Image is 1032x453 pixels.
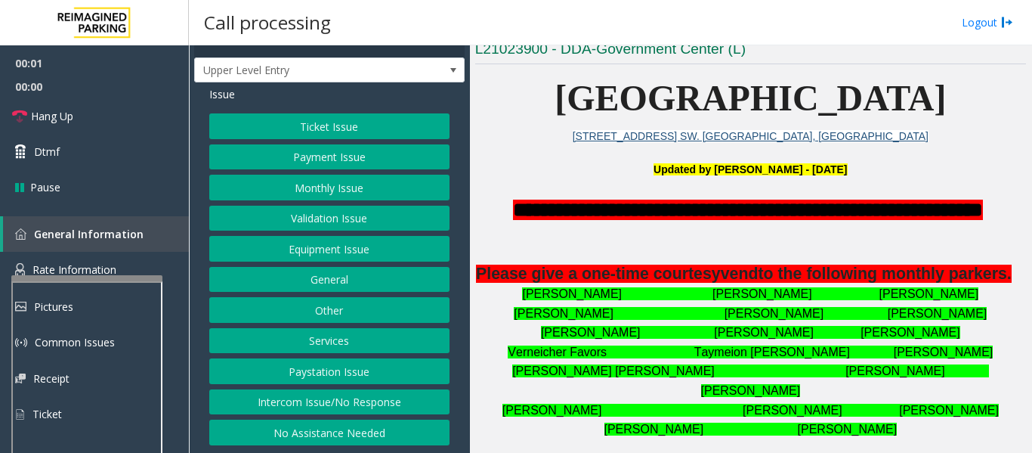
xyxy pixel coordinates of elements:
button: Validation Issue [209,206,450,231]
span: to the following monthly parkers. [758,265,1011,283]
span: General Information [34,227,144,241]
button: Payment Issue [209,144,450,170]
font: Verneicher Favors Taymeion [PERSON_NAME] [PERSON_NAME] [508,346,993,358]
button: Intercom Issue/No Response [209,389,450,415]
button: Ticket Issue [209,113,450,139]
button: Other [209,297,450,323]
a: General Information [3,216,189,252]
span: Dtmf [34,144,60,160]
button: Paystation Issue [209,358,450,384]
span: Issue [209,86,235,102]
button: General [209,267,450,293]
font: [PERSON_NAME] [PERSON_NAME] [PERSON_NAME] [522,287,978,300]
span: [GEOGRAPHIC_DATA] [555,78,946,118]
font: Updated by [PERSON_NAME] - [DATE] [653,163,847,175]
a: Logout [962,14,1013,30]
font: [PERSON_NAME] [PERSON_NAME] [604,423,898,436]
button: No Assistance Needed [209,420,450,445]
font: [PERSON_NAME] [PERSON_NAME] [PERSON_NAME] [PERSON_NAME] [512,365,988,397]
span: Please give a one-time courtesy [476,265,721,283]
font: [PERSON_NAME] [PERSON_NAME] [PERSON_NAME] [514,307,987,320]
button: Services [209,328,450,354]
span: Upper Level Entry [195,58,410,82]
button: Monthly Issue [209,175,450,200]
h3: L21023900 - DDA-Government Center (L) [475,39,1026,64]
font: [PERSON_NAME] [PERSON_NAME] [PERSON_NAME] [502,404,999,417]
span: vend [721,265,759,283]
span: Pause [30,179,60,195]
span: Hang Up [31,108,73,124]
button: Equipment Issue [209,236,450,262]
img: 'icon' [15,228,26,240]
font: [PERSON_NAME] [PERSON_NAME] [PERSON_NAME] [541,326,960,339]
span: Rate Information [32,262,116,277]
img: logout [1001,14,1013,30]
img: 'icon' [15,263,25,277]
a: [STREET_ADDRESS] SW. [GEOGRAPHIC_DATA], [GEOGRAPHIC_DATA] [573,130,928,142]
h3: Call processing [196,4,338,41]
